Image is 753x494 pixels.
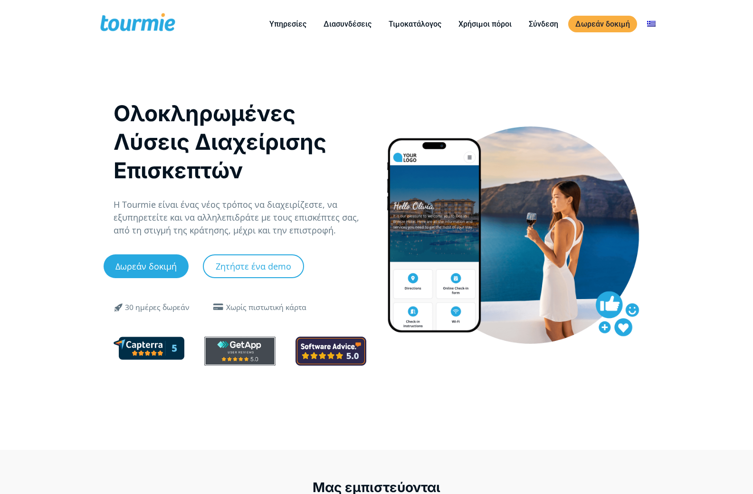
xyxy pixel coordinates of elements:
span:  [108,301,131,313]
a: Χρήσιμοι πόροι [451,18,519,30]
p: Η Tourmie είναι ένας νέος τρόπος να διαχειρίζεστε, να εξυπηρετείτε και να αλληλεπιδράτε με τους ε... [114,198,367,237]
a: Σύνδεση [522,18,565,30]
a: Ζητήστε ένα demo [203,254,304,278]
a: Τιμοκατάλογος [381,18,448,30]
div: 30 ημέρες δωρεάν [125,302,190,313]
span:  [211,303,226,311]
div: Χωρίς πιστωτική κάρτα [226,302,306,313]
a: Διασυνδέσεις [316,18,379,30]
h1: Ολοκληρωμένες Λύσεις Διαχείρισης Επισκεπτών [114,99,367,184]
a: Δωρεάν δοκιμή [104,254,189,278]
a: Δωρεάν δοκιμή [568,16,637,32]
a: Υπηρεσίες [262,18,314,30]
